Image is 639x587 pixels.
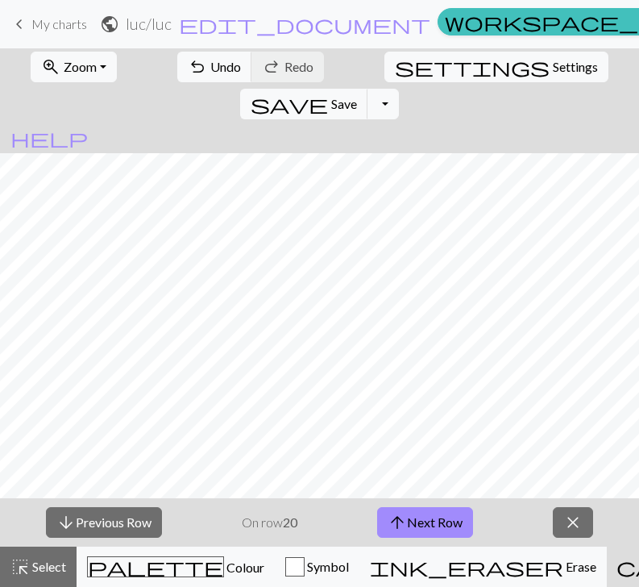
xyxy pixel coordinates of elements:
button: Erase [359,547,607,587]
button: Zoom [31,52,117,82]
button: Colour [77,547,275,587]
span: undo [188,56,207,78]
button: Symbol [275,547,359,587]
strong: 20 [283,514,297,530]
p: On row [242,513,297,532]
button: Save [240,89,368,119]
span: Settings [553,57,598,77]
span: save [251,93,328,115]
span: Zoom [64,59,97,74]
span: Save [331,96,357,111]
span: close [563,511,583,534]
span: highlight_alt [10,556,30,578]
span: Select [30,559,66,574]
span: edit_document [179,13,430,35]
span: Colour [224,560,264,575]
h2: luc / luc [126,15,172,33]
span: help [10,127,88,149]
span: Erase [563,559,596,574]
span: keyboard_arrow_left [10,13,29,35]
span: public [100,13,119,35]
span: arrow_downward [56,511,76,534]
span: ink_eraser [370,556,563,578]
button: Next Row [377,507,473,538]
a: My charts [10,10,87,38]
button: Undo [177,52,252,82]
span: My charts [31,16,87,31]
span: Symbol [305,559,349,574]
span: settings [395,56,550,78]
button: SettingsSettings [384,52,608,82]
span: arrow_upward [388,511,407,534]
i: Settings [395,57,550,77]
span: Undo [210,59,241,74]
span: zoom_in [41,56,60,78]
button: Previous Row [46,507,162,538]
span: palette [88,556,223,578]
